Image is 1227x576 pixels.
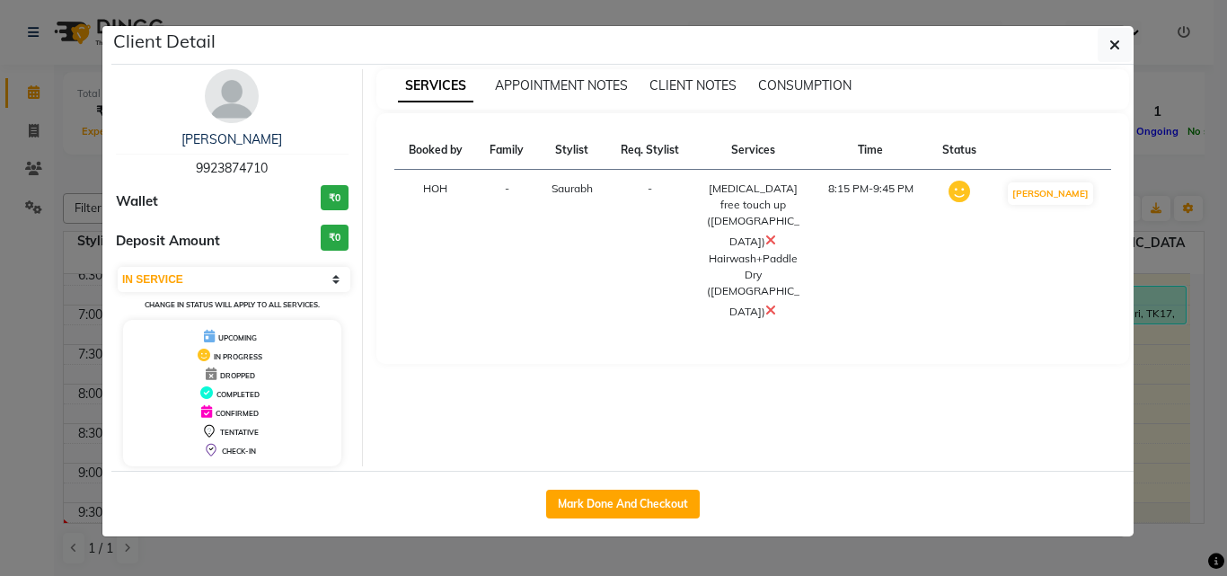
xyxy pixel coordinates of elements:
[606,131,693,170] th: Req. Stylist
[495,77,628,93] span: APPOINTMENT NOTES
[477,170,538,332] td: -
[205,69,259,123] img: avatar
[321,225,349,251] h3: ₹0
[321,185,349,211] h3: ₹0
[218,333,257,342] span: UPCOMING
[113,28,216,55] h5: Client Detail
[220,428,259,437] span: TENTATIVE
[812,170,929,332] td: 8:15 PM-9:45 PM
[196,160,268,176] span: 9923874710
[477,131,538,170] th: Family
[116,231,220,252] span: Deposit Amount
[398,70,473,102] span: SERVICES
[181,131,282,147] a: [PERSON_NAME]
[222,447,256,456] span: CHECK-IN
[214,352,262,361] span: IN PROGRESS
[216,390,260,399] span: COMPLETED
[758,77,852,93] span: CONSUMPTION
[694,131,812,170] th: Services
[220,371,255,380] span: DROPPED
[546,490,700,518] button: Mark Done And Checkout
[394,131,477,170] th: Booked by
[606,170,693,332] td: -
[394,170,477,332] td: HOH
[216,409,259,418] span: CONFIRMED
[552,182,593,195] span: Saurabh
[812,131,929,170] th: Time
[649,77,737,93] span: CLIENT NOTES
[537,131,606,170] th: Stylist
[705,251,801,321] div: Hairwash+Paddle Dry ([DEMOGRAPHIC_DATA])
[1008,182,1093,205] button: [PERSON_NAME]
[929,131,990,170] th: Status
[145,300,320,309] small: Change in status will apply to all services.
[116,191,158,212] span: Wallet
[705,181,801,251] div: [MEDICAL_DATA] free touch up ([DEMOGRAPHIC_DATA])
